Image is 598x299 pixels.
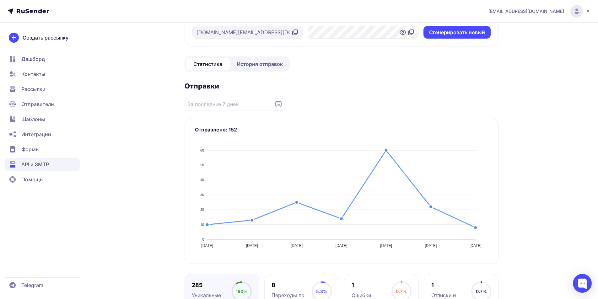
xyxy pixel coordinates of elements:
[5,279,80,291] a: Telegram
[200,193,204,197] tspan: 30
[231,58,288,70] a: История отправок
[21,85,46,93] span: Рассылки
[423,26,491,39] button: Cгенерировать новый
[185,82,499,90] h2: Отправки
[193,60,222,68] span: Статистика
[23,34,68,41] span: Создать рассылку
[237,60,283,68] span: История отправок
[202,238,204,241] tspan: 0
[195,126,488,133] h3: Отправлено: 152
[21,281,43,289] span: Telegram
[425,243,437,248] tspan: [DATE]
[186,58,230,70] a: Статистика
[200,163,204,167] tspan: 50
[192,281,232,289] div: 285
[380,243,392,248] tspan: [DATE]
[21,70,45,78] span: Контакты
[335,243,347,248] tspan: [DATE]
[185,98,286,110] input: Datepicker input
[488,8,564,14] span: [EMAIL_ADDRESS][DOMAIN_NAME]
[352,281,391,289] div: 1
[476,289,487,294] span: 0.7%
[200,223,204,227] tspan: 10
[316,289,327,294] span: 5.3%
[291,243,303,248] tspan: [DATE]
[21,176,43,183] span: Помощь
[246,243,258,248] tspan: [DATE]
[21,146,40,153] span: Формы
[431,281,471,289] div: 1
[200,208,204,211] tspan: 20
[200,148,204,152] tspan: 60
[21,55,45,63] span: Дашборд
[272,281,311,289] div: 8
[396,289,407,294] span: 0.7%
[21,161,49,168] span: API и SMTP
[21,115,45,123] span: Шаблоны
[201,243,213,248] tspan: [DATE]
[236,289,248,294] span: 190%
[21,131,51,138] span: Интеграции
[200,178,204,182] tspan: 40
[469,243,481,248] tspan: [DATE]
[21,100,54,108] span: Отправители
